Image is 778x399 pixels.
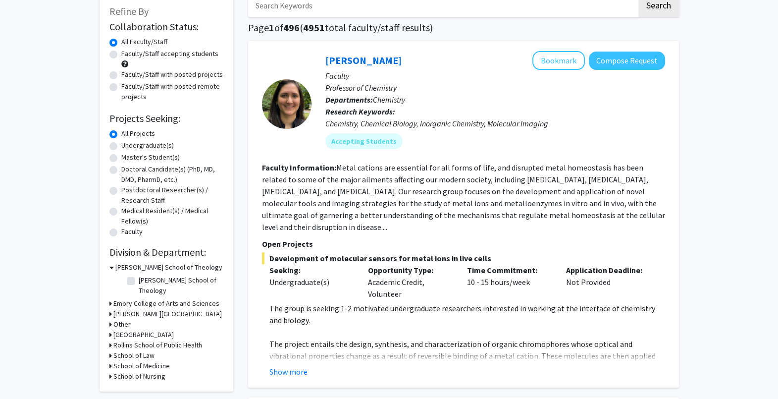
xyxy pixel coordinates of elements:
[121,164,223,185] label: Doctoral Candidate(s) (PhD, MD, DMD, PharmD, etc.)
[325,133,403,149] mat-chip: Accepting Students
[269,366,308,378] button: Show more
[121,69,223,80] label: Faculty/Staff with posted projects
[121,185,223,206] label: Postdoctoral Researcher(s) / Research Staff
[283,21,300,34] span: 496
[113,309,222,319] h3: [PERSON_NAME][GEOGRAPHIC_DATA]
[325,107,395,116] b: Research Keywords:
[121,81,223,102] label: Faculty/Staff with posted remote projects
[325,117,665,129] div: Chemistry, Chemical Biology, Inorganic Chemistry, Molecular Imaging
[559,264,658,300] div: Not Provided
[325,95,373,105] b: Departments:
[109,21,223,33] h2: Collaboration Status:
[121,140,174,151] label: Undergraduate(s)
[269,264,354,276] p: Seeking:
[121,206,223,227] label: Medical Resident(s) / Medical Fellow(s)
[361,264,460,300] div: Academic Credit, Volunteer
[121,128,155,139] label: All Projects
[7,354,42,392] iframe: Chat
[121,152,180,163] label: Master's Student(s)
[325,82,665,94] p: Professor of Chemistry
[262,163,665,232] fg-read-more: Metal cations are essential for all forms of life, and disrupted metal homeostasis has been relat...
[121,49,218,59] label: Faculty/Staff accepting students
[368,264,452,276] p: Opportunity Type:
[269,302,665,326] p: The group is seeking 1-2 motivated undergraduate researchers interested in working at the interfa...
[113,298,219,309] h3: Emory College of Arts and Sciences
[113,371,165,382] h3: School of Nursing
[532,51,585,70] button: Add Daniela Buccella to Bookmarks
[113,330,174,340] h3: [GEOGRAPHIC_DATA]
[109,113,223,124] h2: Projects Seeking:
[325,70,665,82] p: Faculty
[269,21,274,34] span: 1
[262,163,336,172] b: Faculty Information:
[115,262,222,273] h3: [PERSON_NAME] School of Theology
[113,350,155,361] h3: School of Law
[269,276,354,288] div: Undergraduate(s)
[566,264,650,276] p: Application Deadline:
[373,95,405,105] span: Chemistry
[262,238,665,250] p: Open Projects
[589,52,665,70] button: Compose Request to Daniela Buccella
[109,5,149,17] span: Refine By
[109,246,223,258] h2: Division & Department:
[113,361,170,371] h3: School of Medicine
[121,37,167,47] label: All Faculty/Staff
[248,22,679,34] h1: Page of ( total faculty/staff results)
[467,264,551,276] p: Time Commitment:
[113,340,202,350] h3: Rollins School of Public Health
[325,54,402,66] a: [PERSON_NAME]
[121,227,143,237] label: Faculty
[460,264,559,300] div: 10 - 15 hours/week
[113,319,131,330] h3: Other
[262,252,665,264] span: Development of molecular sensors for metal ions in live cells
[269,338,665,386] p: The project entails the design, synthesis, and characterization of organic chromophores whose opt...
[139,275,221,296] label: [PERSON_NAME] School of Theology
[303,21,325,34] span: 4951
